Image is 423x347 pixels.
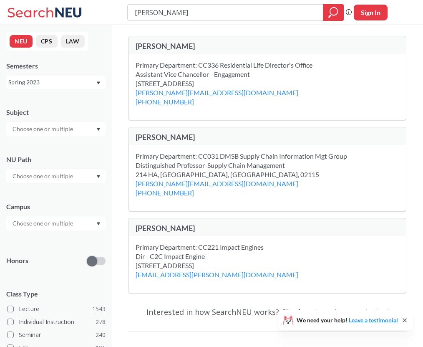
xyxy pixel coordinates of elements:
span: Class Type [6,289,106,299]
a: Leave a testimonial [349,317,398,324]
label: Seminar [7,329,106,340]
div: Primary Department: CC336 Residential Life Director's Office Assistant Vice Chancellor - Engageme... [136,61,333,88]
svg: magnifying glass [328,7,338,18]
div: [PERSON_NAME] [136,223,267,233]
a: [PERSON_NAME][EMAIL_ADDRESS][DOMAIN_NAME] [136,180,298,187]
p: Honors [6,256,28,266]
a: [PHONE_NUMBER] [136,98,194,106]
input: Choose one or multiple [8,218,78,228]
svg: Dropdown arrow [96,81,101,85]
button: LAW [61,35,85,48]
div: Semesters [6,61,106,71]
a: [PHONE_NUMBER] [136,189,194,197]
button: NEU [10,35,33,48]
span: We need your help! [297,317,398,323]
a: documentation! [332,307,389,317]
div: Spring 2023Dropdown arrow [6,76,106,89]
button: Sign In [354,5,388,20]
div: [STREET_ADDRESS] [136,261,319,279]
div: Subject [6,108,106,117]
div: [PERSON_NAME] [136,41,267,51]
svg: Dropdown arrow [96,175,101,178]
label: Lecture [7,304,106,314]
span: 278 [96,317,106,327]
div: Campus [6,202,106,211]
a: [PERSON_NAME][EMAIL_ADDRESS][DOMAIN_NAME] [136,89,298,96]
div: NU Path [6,155,106,164]
span: 240 [96,330,106,339]
div: Primary Department: CC221 Impact Engines Dir - C2C Impact Engine [136,243,285,261]
div: Spring 2023 [8,78,96,87]
div: Dropdown arrow [6,216,106,230]
div: magnifying glass [323,4,344,21]
svg: Dropdown arrow [96,128,101,131]
label: Individual Instruction [7,317,106,327]
a: [EMAIL_ADDRESS][PERSON_NAME][DOMAIN_NAME] [136,271,298,279]
input: Class, professor, course number, "phrase" [134,5,317,20]
span: 1543 [92,304,106,314]
svg: Dropdown arrow [96,222,101,225]
input: Choose one or multiple [8,171,78,181]
input: Choose one or multiple [8,124,78,134]
button: CPS [36,35,58,48]
div: [PERSON_NAME] [136,132,267,142]
div: Primary Department: CC031 DMSB Supply Chain Information Mgt Group Distinguished Professor-Supply ... [136,152,368,179]
div: Interested in how SearchNEU works? Check out our [128,300,406,324]
div: Dropdown arrow [6,122,106,136]
div: Dropdown arrow [6,169,106,183]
